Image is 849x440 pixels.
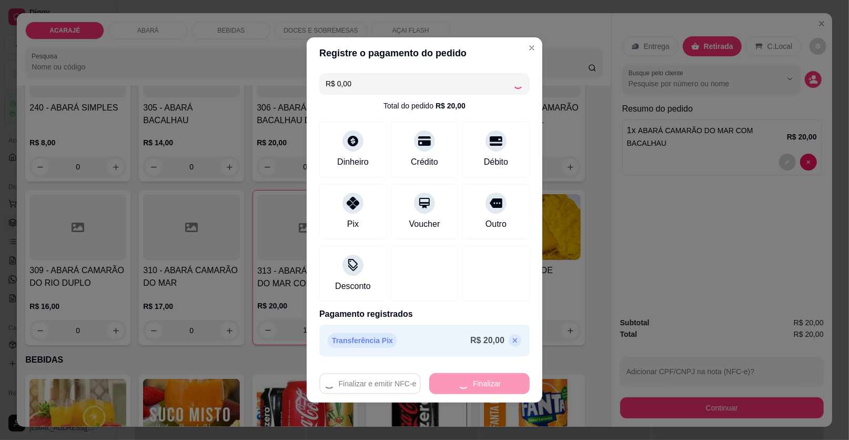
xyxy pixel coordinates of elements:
div: Dinheiro [337,156,369,168]
div: Total do pedido [383,101,466,111]
div: Débito [484,156,508,168]
div: Loading [513,78,523,89]
div: R$ 20,00 [436,101,466,111]
p: Transferência Pix [328,333,397,348]
div: Voucher [409,218,440,231]
div: Desconto [335,280,371,293]
header: Registre o pagamento do pedido [307,37,542,69]
input: Ex.: hambúrguer de cordeiro [326,73,513,94]
div: Pix [347,218,359,231]
div: Outro [486,218,507,231]
p: Pagamento registrados [319,308,530,321]
p: R$ 20,00 [470,334,504,347]
button: Close [523,39,540,56]
div: Crédito [411,156,438,168]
